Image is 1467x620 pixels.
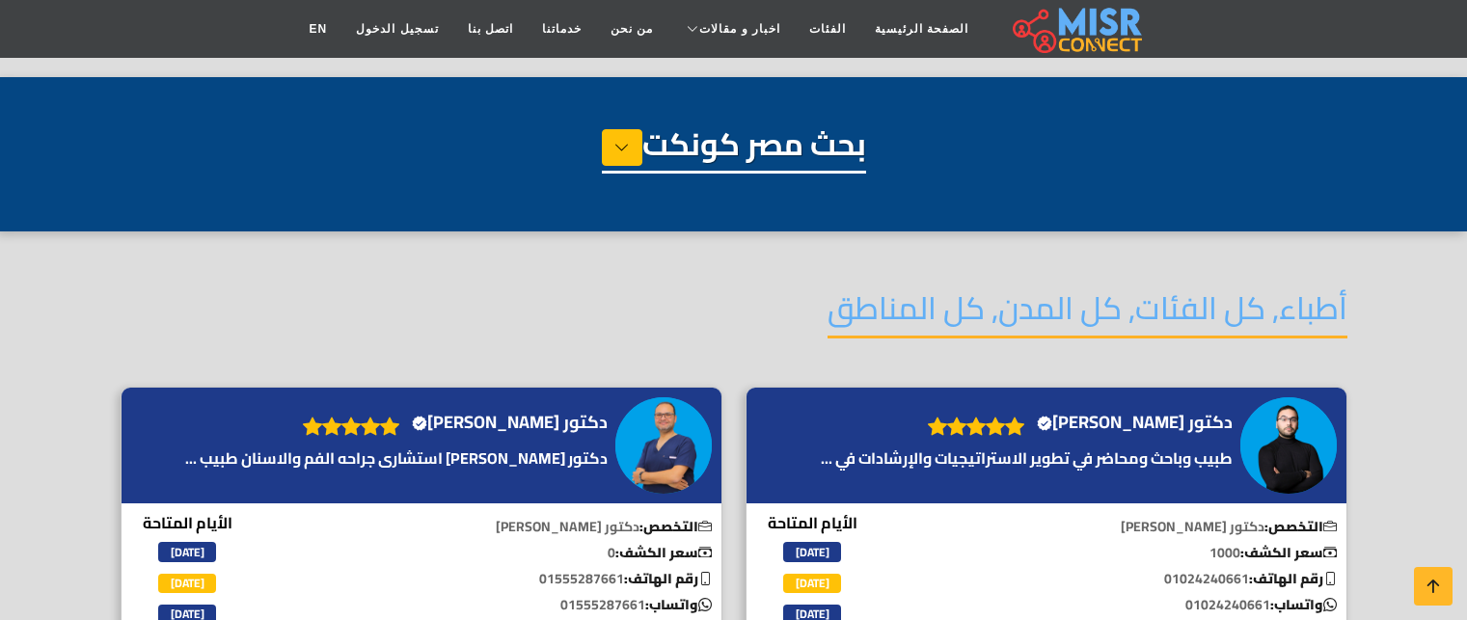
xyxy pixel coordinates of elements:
a: دكتور [PERSON_NAME] [409,408,612,437]
img: دكتور هشام الهواري [615,397,712,494]
a: تسجيل الدخول [341,11,452,47]
b: سعر الكشف: [615,540,712,565]
a: اخبار و مقالات [667,11,795,47]
img: main.misr_connect [1013,5,1142,53]
p: دكتور [PERSON_NAME] [902,517,1346,537]
b: التخصص: [1264,514,1337,539]
b: سعر الكشف: [1240,540,1337,565]
svg: Verified account [1037,416,1052,431]
a: اتصل بنا [453,11,528,47]
h1: بحث مصر كونكت [602,125,866,174]
h4: أطباء, كل الفئات, كل المدن, كل المناطق [828,289,1347,338]
h4: دكتور [PERSON_NAME] [1037,412,1233,433]
p: 01024240661 [902,569,1346,589]
b: رقم الهاتف: [624,566,712,591]
span: [DATE] [158,574,216,593]
b: التخصص: [639,514,712,539]
p: 01024240661 [902,595,1346,615]
svg: Verified account [412,416,427,431]
b: رقم الهاتف: [1249,566,1337,591]
a: من نحن [596,11,667,47]
p: 1000 [902,543,1346,563]
a: الفئات [795,11,860,47]
a: طبيب وباحث ومحاضر في تطوير الاستراتيجيات والإرشادات في ... [816,446,1237,470]
p: 0 [277,543,721,563]
span: [DATE] [158,542,216,561]
a: دكتور [PERSON_NAME] استشارى جراحه الفم والاسنان طبيب ... [180,446,612,470]
p: دكتور [PERSON_NAME] [277,517,721,537]
b: واتساب: [1270,592,1337,617]
h4: دكتور [PERSON_NAME] [412,412,608,433]
a: الصفحة الرئيسية [860,11,983,47]
a: EN [295,11,342,47]
a: خدماتنا [528,11,596,47]
p: 01555287661 [277,595,721,615]
b: واتساب: [645,592,712,617]
p: 01555287661 [277,569,721,589]
a: دكتور [PERSON_NAME] [1034,408,1237,437]
img: دكتور وليد الكردى [1240,397,1337,494]
span: اخبار و مقالات [699,20,780,38]
span: [DATE] [783,574,841,593]
span: [DATE] [783,542,841,561]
